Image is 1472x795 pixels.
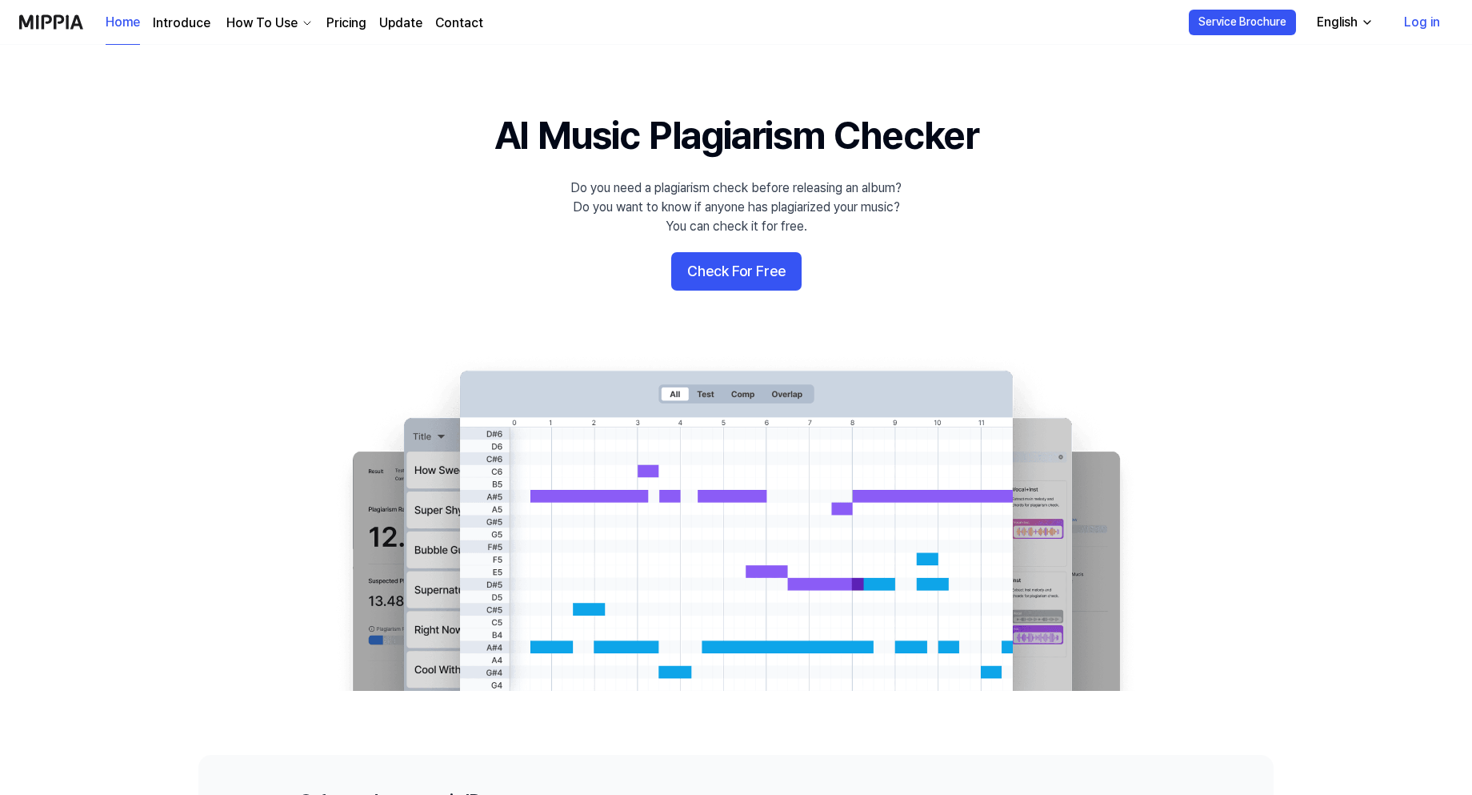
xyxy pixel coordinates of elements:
[1314,13,1361,32] div: English
[1189,10,1296,35] button: Service Brochure
[106,1,140,45] a: Home
[570,179,902,236] div: Do you need a plagiarism check before releasing an album? Do you want to know if anyone has plagi...
[435,14,483,33] a: Contact
[1304,6,1383,38] button: English
[153,14,210,33] a: Introduce
[379,14,422,33] a: Update
[223,14,301,33] div: How To Use
[494,109,978,163] h1: AI Music Plagiarism Checker
[326,14,366,33] a: Pricing
[671,252,802,291] button: Check For Free
[223,14,314,33] button: How To Use
[320,355,1152,691] img: main Image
